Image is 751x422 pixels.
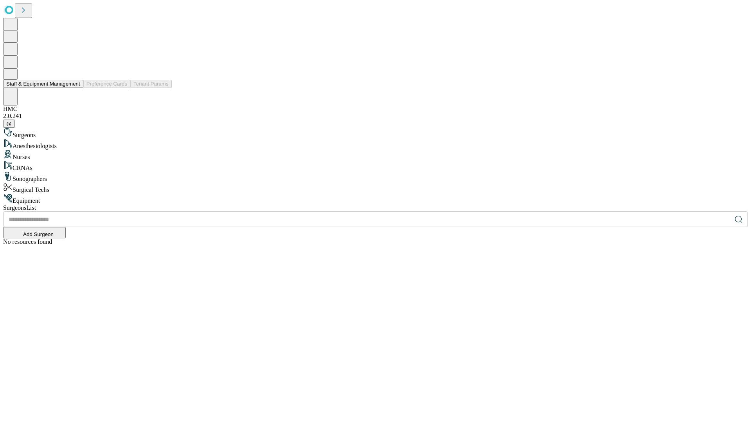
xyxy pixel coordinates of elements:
[83,80,130,88] button: Preference Cards
[3,139,748,150] div: Anesthesiologists
[6,121,12,127] span: @
[23,231,54,237] span: Add Surgeon
[3,204,748,211] div: Surgeons List
[3,150,748,161] div: Nurses
[3,105,748,113] div: HMC
[3,128,748,139] div: Surgeons
[3,80,83,88] button: Staff & Equipment Management
[3,238,748,245] div: No resources found
[130,80,172,88] button: Tenant Params
[3,172,748,182] div: Sonographers
[3,113,748,120] div: 2.0.241
[3,182,748,193] div: Surgical Techs
[3,161,748,172] div: CRNAs
[3,120,15,128] button: @
[3,227,66,238] button: Add Surgeon
[3,193,748,204] div: Equipment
